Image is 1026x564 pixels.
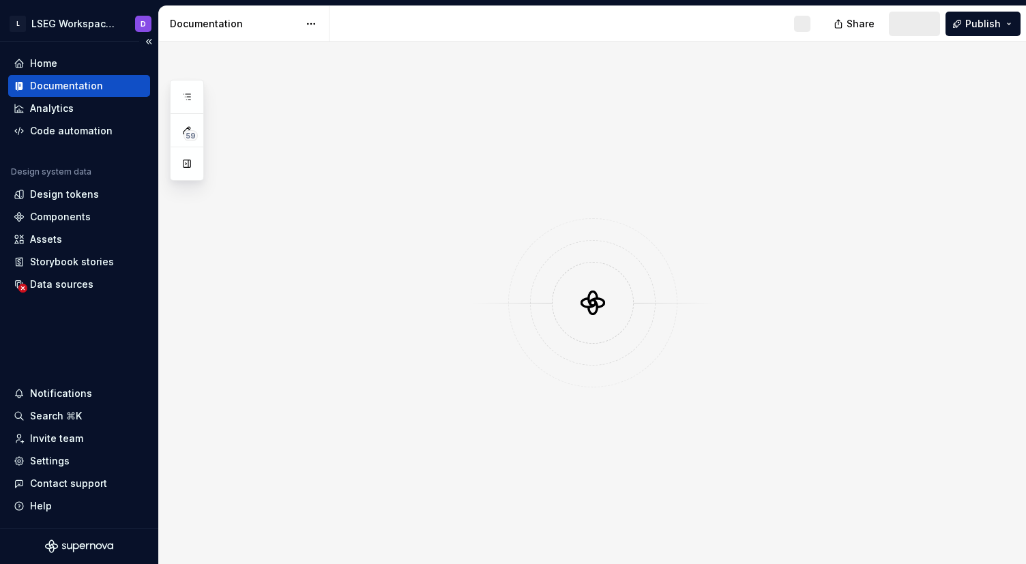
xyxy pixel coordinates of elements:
div: Notifications [30,387,92,400]
a: Components [8,206,150,228]
div: Search ⌘K [30,409,82,423]
span: Publish [965,17,1001,31]
span: 59 [184,130,198,141]
a: Storybook stories [8,251,150,273]
div: Components [30,210,91,224]
div: D [141,18,146,29]
div: L [10,16,26,32]
div: Storybook stories [30,255,114,269]
a: Assets [8,228,150,250]
span: Share [847,17,875,31]
button: LLSEG Workspace Design SystemD [3,9,156,38]
div: Invite team [30,432,83,445]
a: Design tokens [8,183,150,205]
div: Documentation [30,79,103,93]
div: Help [30,499,52,513]
a: Code automation [8,120,150,142]
button: Contact support [8,473,150,494]
div: Design tokens [30,188,99,201]
button: Notifications [8,383,150,404]
button: Publish [946,12,1021,36]
div: Analytics [30,102,74,115]
div: LSEG Workspace Design System [31,17,119,31]
svg: Supernova Logo [45,539,113,553]
a: Settings [8,450,150,472]
div: Design system data [11,166,91,177]
div: Documentation [170,17,299,31]
a: Home [8,53,150,74]
div: Assets [30,233,62,246]
div: Code automation [30,124,113,138]
a: Documentation [8,75,150,97]
a: Invite team [8,428,150,449]
div: Home [30,57,57,70]
button: Help [8,495,150,517]
button: Share [827,12,883,36]
button: Collapse sidebar [139,32,158,51]
button: Search ⌘K [8,405,150,427]
div: Settings [30,454,70,468]
div: Data sources [30,278,93,291]
a: Analytics [8,98,150,119]
a: Data sources [8,273,150,295]
div: Contact support [30,477,107,490]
